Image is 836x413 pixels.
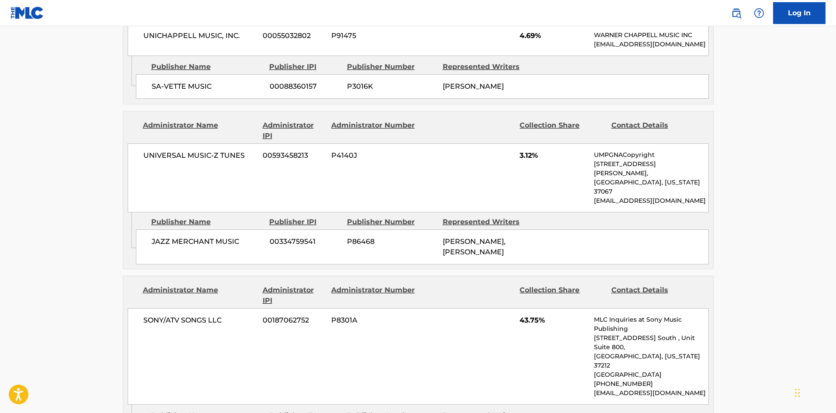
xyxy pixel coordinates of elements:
[151,217,263,227] div: Publisher Name
[594,333,708,352] p: [STREET_ADDRESS] South , Unit Suite 800,
[443,217,532,227] div: Represented Writers
[269,217,340,227] div: Publisher IPI
[594,150,708,160] p: UMPGNACopyright
[520,315,587,326] span: 43.75%
[347,62,436,72] div: Publisher Number
[151,62,263,72] div: Publisher Name
[594,178,708,196] p: [GEOGRAPHIC_DATA], [US_STATE] 37067
[792,371,836,413] iframe: Chat Widget
[269,62,340,72] div: Publisher IPI
[443,62,532,72] div: Represented Writers
[270,236,340,247] span: 00334759541
[331,315,416,326] span: P8301A
[594,160,708,178] p: [STREET_ADDRESS][PERSON_NAME],
[263,120,325,141] div: Administrator IPI
[520,120,604,141] div: Collection Share
[10,7,44,19] img: MLC Logo
[594,389,708,398] p: [EMAIL_ADDRESS][DOMAIN_NAME]
[331,285,416,306] div: Administrator Number
[263,315,325,326] span: 00187062752
[347,217,436,227] div: Publisher Number
[143,285,256,306] div: Administrator Name
[594,40,708,49] p: [EMAIL_ADDRESS][DOMAIN_NAME]
[347,236,436,247] span: P86468
[520,31,587,41] span: 4.69%
[263,150,325,161] span: 00593458213
[611,285,696,306] div: Contact Details
[750,4,768,22] div: Help
[331,31,416,41] span: P91475
[331,150,416,161] span: P4140J
[773,2,826,24] a: Log In
[143,315,257,326] span: SONY/ATV SONGS LLC
[728,4,745,22] a: Public Search
[795,380,800,406] div: Drag
[443,237,506,256] span: [PERSON_NAME], [PERSON_NAME]
[594,196,708,205] p: [EMAIL_ADDRESS][DOMAIN_NAME]
[143,120,256,141] div: Administrator Name
[443,82,504,90] span: [PERSON_NAME]
[143,150,257,161] span: UNIVERSAL MUSIC-Z TUNES
[754,8,764,18] img: help
[143,31,257,41] span: UNICHAPPELL MUSIC, INC.
[520,150,587,161] span: 3.12%
[520,285,604,306] div: Collection Share
[594,370,708,379] p: [GEOGRAPHIC_DATA]
[263,285,325,306] div: Administrator IPI
[152,81,263,92] span: SA-VETTE MUSIC
[594,352,708,370] p: [GEOGRAPHIC_DATA], [US_STATE] 37212
[331,120,416,141] div: Administrator Number
[263,31,325,41] span: 00055032802
[594,315,708,333] p: MLC Inquiries at Sony Music Publishing
[270,81,340,92] span: 00088360157
[347,81,436,92] span: P3016K
[731,8,742,18] img: search
[611,120,696,141] div: Contact Details
[152,236,263,247] span: JAZZ MERCHANT MUSIC
[594,379,708,389] p: [PHONE_NUMBER]
[594,31,708,40] p: WARNER CHAPPELL MUSIC INC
